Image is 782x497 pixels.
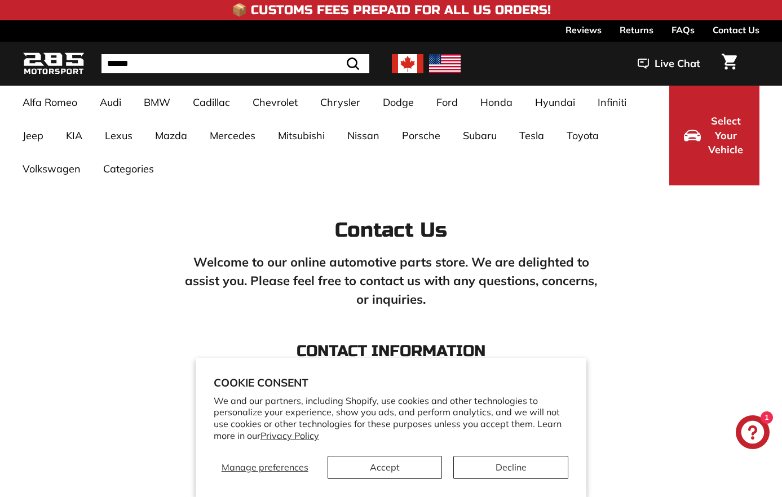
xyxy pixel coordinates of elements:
a: Returns [620,20,653,39]
a: Mercedes [198,119,267,152]
a: Hyundai [524,86,586,119]
a: Infiniti [586,86,638,119]
button: Live Chat [623,50,715,78]
a: Chevrolet [241,86,309,119]
a: Alfa Romeo [11,86,89,119]
button: Manage preferences [214,456,316,479]
a: Mitsubishi [267,119,336,152]
a: Categories [92,152,165,185]
a: Lexus [94,119,144,152]
h4: 📦 Customs Fees Prepaid for All US Orders! [232,3,551,17]
a: Reviews [565,20,602,39]
p: Welcome to our online automotive parts store. We are delighted to assist you. Please feel free to... [183,253,600,309]
a: Mazda [144,119,198,152]
p: We and our partners, including Shopify, use cookies and other technologies to personalize your ex... [214,395,569,442]
a: Tesla [508,119,555,152]
button: Select Your Vehicle [669,86,759,185]
a: FAQs [671,20,695,39]
p: [PHONE_NUMBER] [PHONE_NUMBER] [183,421,600,477]
img: Logo_285_Motorsport_areodynamics_components [23,51,85,77]
a: Audi [89,86,132,119]
a: Nissan [336,119,391,152]
h3: Contact Information [183,343,600,360]
a: Jeep [11,119,55,152]
button: Accept [328,456,443,479]
a: Toyota [555,119,610,152]
button: Decline [453,456,568,479]
inbox-online-store-chat: Shopify online store chat [732,415,773,452]
h4: 285 Motorsport inc. [183,393,600,407]
a: Cadillac [182,86,241,119]
span: Manage preferences [222,461,308,473]
a: Volkswagen [11,152,92,185]
span: Select Your Vehicle [706,114,745,157]
a: Honda [469,86,524,119]
input: Search [101,54,369,73]
h2: Cookie consent [214,376,569,389]
a: Privacy Policy [260,430,319,441]
a: Cart [715,45,744,83]
h2: Contact Us [183,219,600,242]
a: Contact Us [713,20,759,39]
a: Ford [425,86,469,119]
a: Dodge [372,86,425,119]
a: Chrysler [309,86,372,119]
span: Live Chat [655,56,700,71]
a: Subaru [452,119,508,152]
a: Porsche [391,119,452,152]
a: KIA [55,119,94,152]
a: BMW [132,86,182,119]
